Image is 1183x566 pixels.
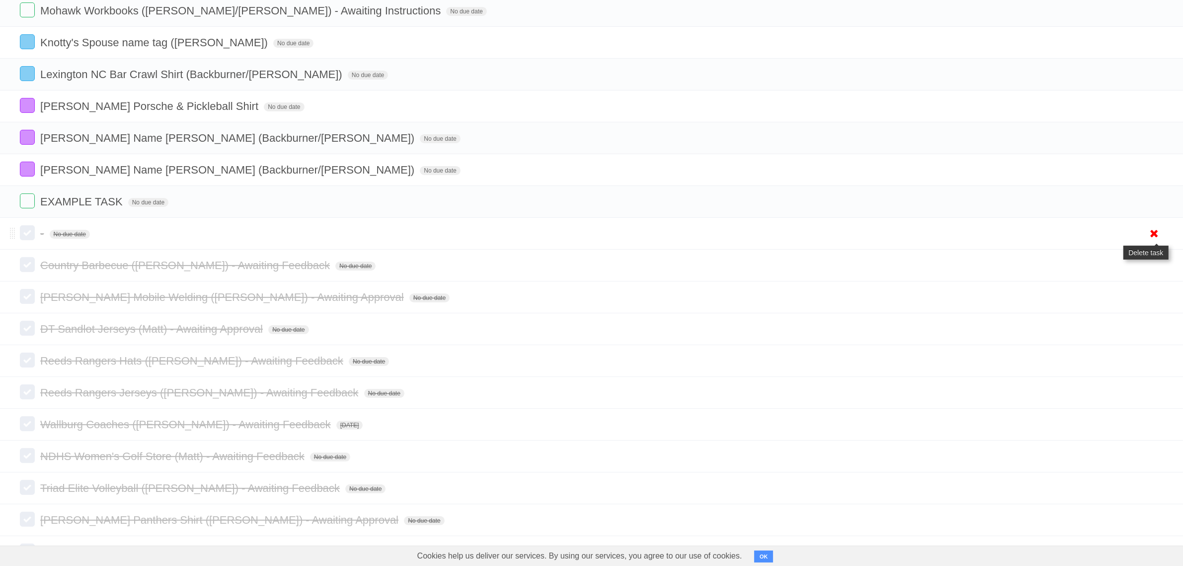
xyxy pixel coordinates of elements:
[420,166,460,175] span: No due date
[20,2,35,17] label: Done
[20,448,35,463] label: Done
[268,325,309,334] span: No due date
[336,421,363,430] span: [DATE]
[310,453,350,462] span: No due date
[407,546,752,566] span: Cookies help us deliver our services. By using our services, you agree to our use of cookies.
[20,225,35,240] label: Done
[40,4,443,17] span: Mohawk Workbooks ([PERSON_NAME]/[PERSON_NAME]) - Awaiting Instructions
[409,293,450,302] span: No due date
[20,416,35,431] label: Done
[20,130,35,145] label: Done
[40,355,346,367] span: Reeds Rangers Hats ([PERSON_NAME]) - Awaiting Feedback
[40,164,417,176] span: [PERSON_NAME] Name [PERSON_NAME] (Backburner/[PERSON_NAME])
[40,291,406,303] span: [PERSON_NAME] Mobile Welding ([PERSON_NAME]) - Awaiting Approval
[20,257,35,272] label: Done
[420,134,460,143] span: No due date
[264,102,304,111] span: No due date
[40,100,261,112] span: [PERSON_NAME] Porsche & Pickleball Shirt
[20,162,35,177] label: Done
[446,7,486,16] span: No due date
[40,227,46,240] span: -
[40,259,332,272] span: Country Barbecue ([PERSON_NAME]) - Awaiting Feedback
[20,353,35,368] label: Done
[40,36,270,49] span: Knotty's Spouse name tag ([PERSON_NAME])
[335,262,376,271] span: No due date
[40,323,265,335] span: DT Sandlot Jerseys (Matt) - Awaiting Approval
[20,321,35,336] label: Done
[20,66,35,81] label: Done
[754,551,774,563] button: OK
[364,389,404,398] span: No due date
[20,512,35,527] label: Done
[273,39,314,48] span: No due date
[20,193,35,208] label: Done
[20,34,35,49] label: Done
[50,230,90,239] span: No due date
[20,480,35,495] label: Done
[20,289,35,304] label: Done
[20,384,35,399] label: Done
[40,418,333,431] span: Wallburg Coaches ([PERSON_NAME]) - Awaiting Feedback
[40,195,125,208] span: EXAMPLE TASK
[348,71,388,80] span: No due date
[40,482,342,494] span: Triad Elite Volleyball ([PERSON_NAME]) - Awaiting Feedback
[404,516,444,525] span: No due date
[40,514,401,526] span: [PERSON_NAME] Panthers Shirt ([PERSON_NAME]) - Awaiting Approval
[20,98,35,113] label: Done
[349,357,389,366] span: No due date
[345,484,386,493] span: No due date
[40,450,307,463] span: NDHS Women's Golf Store (Matt) - Awaiting Feedback
[128,198,168,207] span: No due date
[40,386,361,399] span: Reeds Rangers Jerseys ([PERSON_NAME]) - Awaiting Feedback
[40,68,345,81] span: Lexington NC Bar Crawl Shirt (Backburner/[PERSON_NAME])
[40,132,417,144] span: [PERSON_NAME] Name [PERSON_NAME] (Backburner/[PERSON_NAME])
[20,544,35,559] label: Done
